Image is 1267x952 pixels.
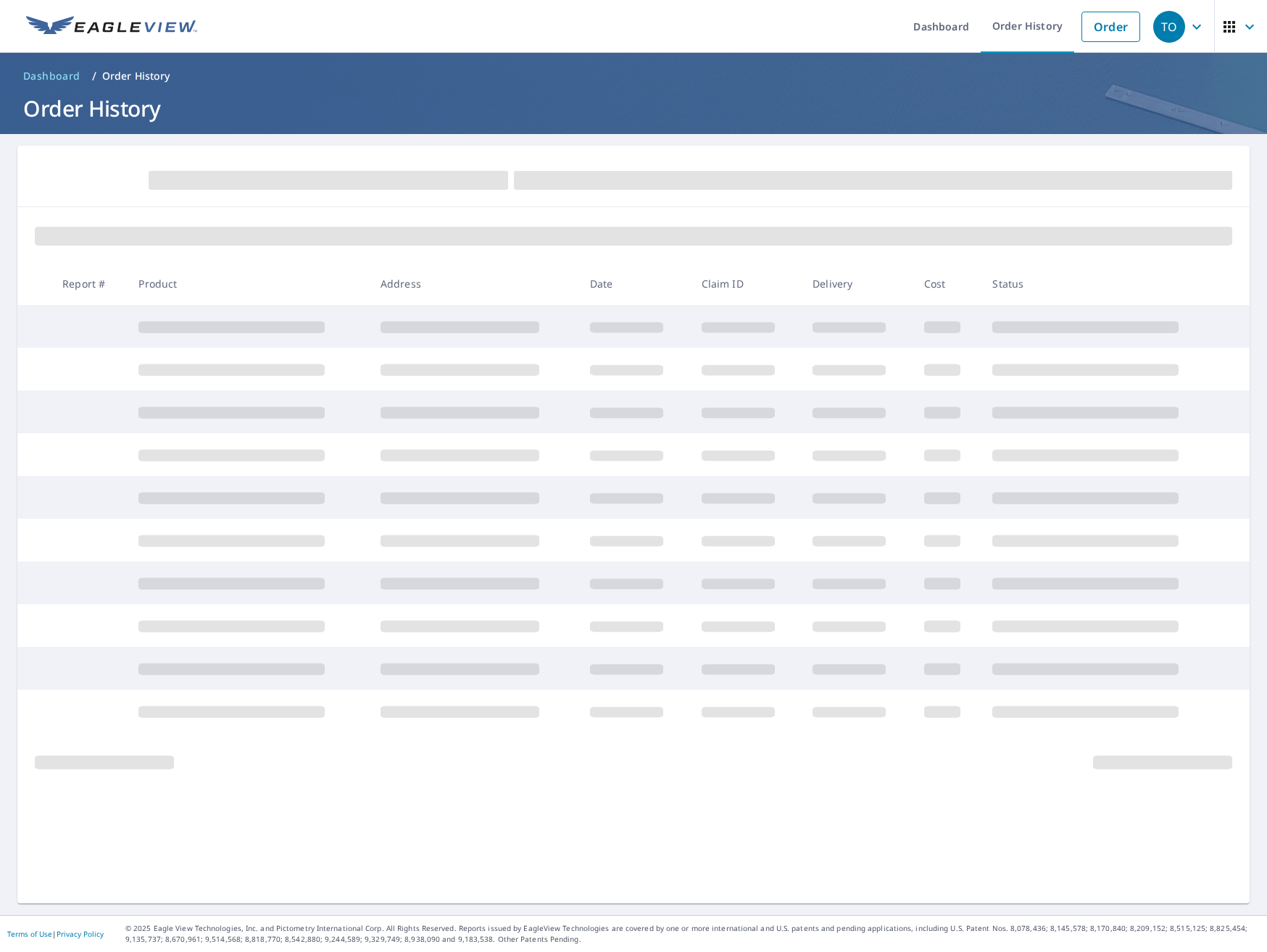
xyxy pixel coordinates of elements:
[102,69,170,83] p: Order History
[690,262,802,305] th: Claim ID
[369,262,578,305] th: Address
[125,923,1260,945] p: © 2025 Eagle View Technologies, Inc. and Pictometry International Corp. All Rights Reserved. Repo...
[1153,11,1185,43] div: TO
[801,262,913,305] th: Delivery
[17,64,86,88] a: Dashboard
[913,262,981,305] th: Cost
[17,64,1250,88] nav: breadcrumb
[981,262,1223,305] th: Status
[7,929,52,939] a: Terms of Use
[127,262,368,305] th: Product
[578,262,690,305] th: Date
[1081,12,1140,42] a: Order
[51,262,127,305] th: Report #
[92,67,96,85] li: /
[17,93,1250,123] h1: Order History
[26,16,197,38] img: EV Logo
[23,69,80,83] span: Dashboard
[7,930,104,938] p: |
[57,929,104,939] a: Privacy Policy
